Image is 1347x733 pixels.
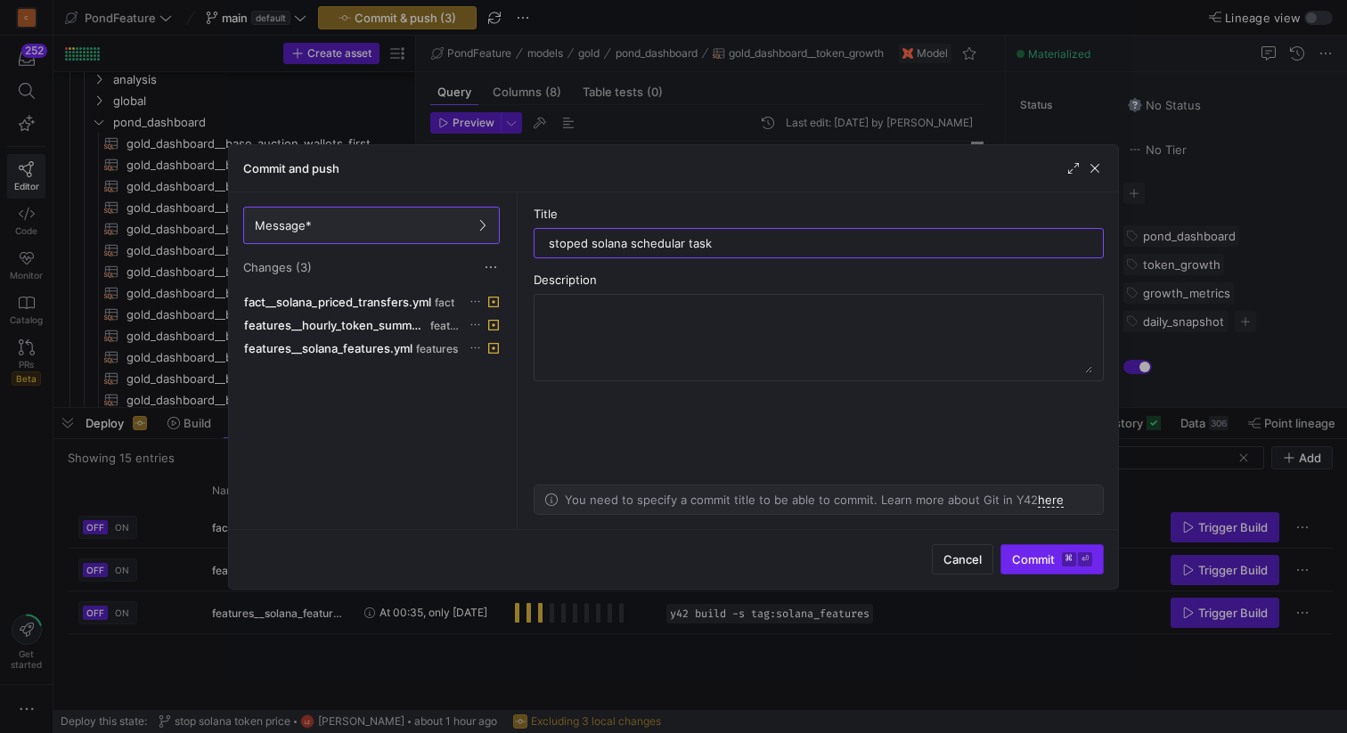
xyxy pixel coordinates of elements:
[1000,544,1104,574] button: Commit⌘⏎
[240,290,503,314] button: fact__solana_priced_transfers.ymlfact
[240,314,503,337] button: features__hourly_token_summary_features.ymlfeatures
[243,260,312,274] span: Changes (3)
[244,295,431,309] span: fact__solana_priced_transfers.yml
[255,218,312,232] span: Message*
[430,320,460,332] span: features
[244,341,412,355] span: features__solana_features.yml
[243,161,339,175] h3: Commit and push
[1062,552,1076,566] kbd: ⌘
[435,297,454,309] span: fact
[932,544,993,574] button: Cancel
[243,207,500,244] button: Message*
[534,207,558,221] span: Title
[1038,493,1064,508] a: here
[534,273,1104,287] div: Description
[1078,552,1092,566] kbd: ⏎
[240,337,503,360] button: features__solana_features.ymlfeatures
[943,552,982,566] span: Cancel
[416,343,458,355] span: features
[565,493,1064,507] p: You need to specify a commit title to be able to commit. Learn more about Git in Y42
[244,318,427,332] span: features__hourly_token_summary_features.yml
[1012,552,1092,566] span: Commit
